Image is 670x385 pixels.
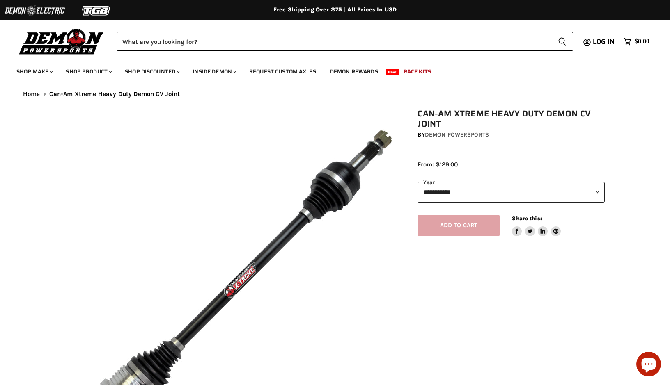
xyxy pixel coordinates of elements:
[117,32,551,51] input: Search
[10,60,647,80] ul: Main menu
[635,38,649,46] span: $0.00
[620,36,654,48] a: $0.00
[634,352,663,378] inbox-online-store-chat: Shopify online store chat
[186,63,241,80] a: Inside Demon
[117,32,573,51] form: Product
[593,36,615,47] span: Log in
[119,63,185,80] a: Shop Discounted
[512,215,561,237] aside: Share this:
[418,161,458,168] span: From: $129.00
[16,27,106,56] img: Demon Powersports
[7,91,663,98] nav: Breadcrumbs
[60,63,117,80] a: Shop Product
[10,63,58,80] a: Shop Make
[418,182,605,202] select: year
[243,63,322,80] a: Request Custom Axles
[7,6,663,14] div: Free Shipping Over $75 | All Prices In USD
[324,63,384,80] a: Demon Rewards
[4,3,66,18] img: Demon Electric Logo 2
[425,131,489,138] a: Demon Powersports
[397,63,437,80] a: Race Kits
[49,91,180,98] span: Can-Am Xtreme Heavy Duty Demon CV Joint
[23,91,40,98] a: Home
[66,3,127,18] img: TGB Logo 2
[418,130,605,139] div: by
[551,32,573,51] button: Search
[386,69,400,75] span: New!
[418,109,605,129] h1: Can-Am Xtreme Heavy Duty Demon CV Joint
[589,38,620,46] a: Log in
[512,215,542,221] span: Share this:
